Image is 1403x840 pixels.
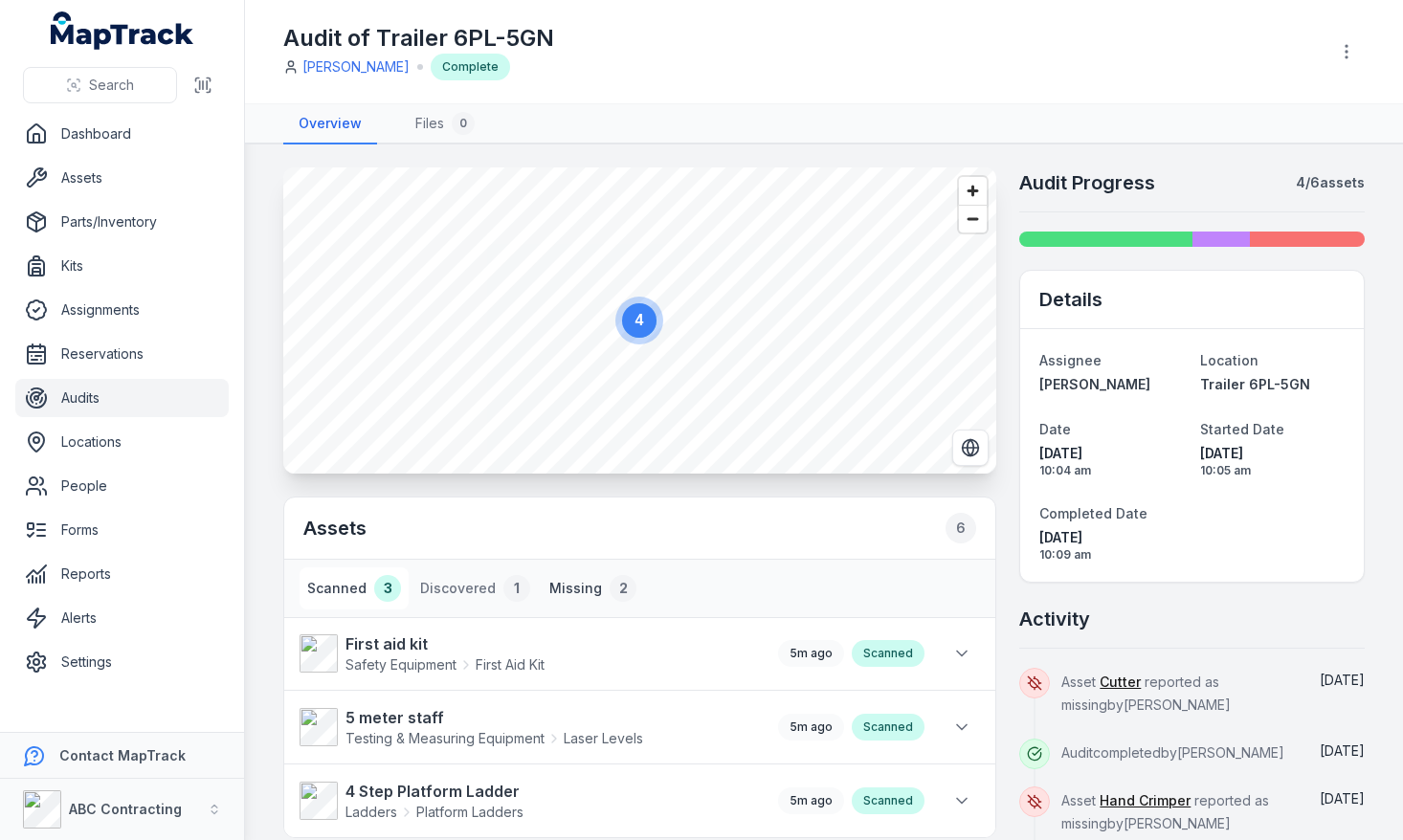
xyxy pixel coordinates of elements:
[283,23,554,54] h1: Audit of Trailer 6PL-5GN
[1039,421,1071,437] span: Date
[89,76,134,95] span: Search
[1200,463,1345,478] span: 10:05 am
[1200,444,1345,463] span: [DATE]
[1061,744,1284,761] span: Audit completed by [PERSON_NAME]
[69,801,182,817] strong: ABC Contracting
[1200,444,1345,478] time: 16/09/2025, 10:05:11 am
[345,706,643,729] strong: 5 meter staff
[1320,672,1365,688] span: [DATE]
[15,247,229,285] a: Kits
[1039,444,1184,478] time: 16/09/2025, 10:04:48 am
[412,567,538,609] button: Discovered1
[1039,547,1184,563] span: 10:09 am
[302,57,410,77] a: [PERSON_NAME]
[790,719,833,734] time: 16/09/2025, 10:05:39 am
[790,793,833,807] time: 16/09/2025, 10:05:42 am
[790,793,833,807] span: 5m ago
[15,423,229,461] a: Locations
[51,11,194,50] a: MapTrack
[1019,606,1090,632] h2: Activity
[946,513,976,543] div: 6
[15,291,229,329] a: Assignments
[15,555,229,593] a: Reports
[303,513,976,543] h2: Assets
[1039,528,1184,547] span: [DATE]
[431,54,510,80] div: Complete
[1039,463,1184,478] span: 10:04 am
[300,780,759,822] a: 4 Step Platform LadderLaddersPlatform Ladders
[345,780,523,803] strong: 4 Step Platform Ladder
[959,177,987,205] button: Zoom in
[15,115,229,153] a: Dashboard
[1320,742,1365,759] span: [DATE]
[852,640,924,667] div: Scanned
[1100,791,1191,810] a: Hand Crimper
[23,67,177,103] button: Search
[1320,742,1365,759] time: 16/09/2025, 10:09:39 am
[635,312,644,328] text: 4
[345,632,545,655] strong: First aid kit
[852,787,924,814] div: Scanned
[1039,444,1184,463] span: [DATE]
[1320,790,1365,807] time: 16/09/2025, 10:09:39 am
[1296,173,1365,192] strong: 4 / 6 assets
[476,655,545,674] span: First Aid Kit
[852,714,924,741] div: Scanned
[1320,790,1365,807] span: [DATE]
[15,467,229,505] a: People
[283,167,996,474] canvas: Map
[1200,375,1345,394] a: Trailer 6PL-5GN
[790,719,833,734] span: 5m ago
[1200,352,1258,368] span: Location
[300,706,759,748] a: 5 meter staffTesting & Measuring EquipmentLaser Levels
[15,335,229,373] a: Reservations
[610,575,636,602] div: 2
[416,803,523,822] span: Platform Ladders
[374,575,401,602] div: 3
[1019,169,1155,196] h2: Audit Progress
[790,646,833,660] span: 5m ago
[345,803,397,822] span: Ladders
[283,104,377,144] a: Overview
[15,511,229,549] a: Forms
[1039,505,1147,521] span: Completed Date
[15,159,229,197] a: Assets
[564,729,643,748] span: Laser Levels
[790,646,833,660] time: 16/09/2025, 10:05:29 am
[15,379,229,417] a: Audits
[452,112,475,135] div: 0
[15,203,229,241] a: Parts/Inventory
[1100,673,1141,692] a: Cutter
[952,430,989,466] button: Switch to Satellite View
[503,575,530,602] div: 1
[1061,792,1269,831] span: Asset reported as missing by [PERSON_NAME]
[345,655,457,674] span: Safety Equipment
[15,643,229,681] a: Settings
[1039,352,1102,368] span: Assignee
[400,104,490,144] a: Files0
[1039,528,1184,563] time: 16/09/2025, 10:09:39 am
[300,567,409,609] button: Scanned3
[1039,375,1184,394] a: [PERSON_NAME]
[959,205,987,232] button: Zoom out
[542,567,644,609] button: Missing2
[59,747,186,763] strong: Contact MapTrack
[1320,672,1365,688] time: 16/09/2025, 10:09:39 am
[1200,421,1284,437] span: Started Date
[300,632,759,674] a: First aid kitSafety EquipmentFirst Aid Kit
[1061,674,1231,713] span: Asset reported as missing by [PERSON_NAME]
[1200,376,1310,392] span: Trailer 6PL-5GN
[15,599,229,637] a: Alerts
[1039,286,1102,313] h2: Details
[345,729,545,748] span: Testing & Measuring Equipment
